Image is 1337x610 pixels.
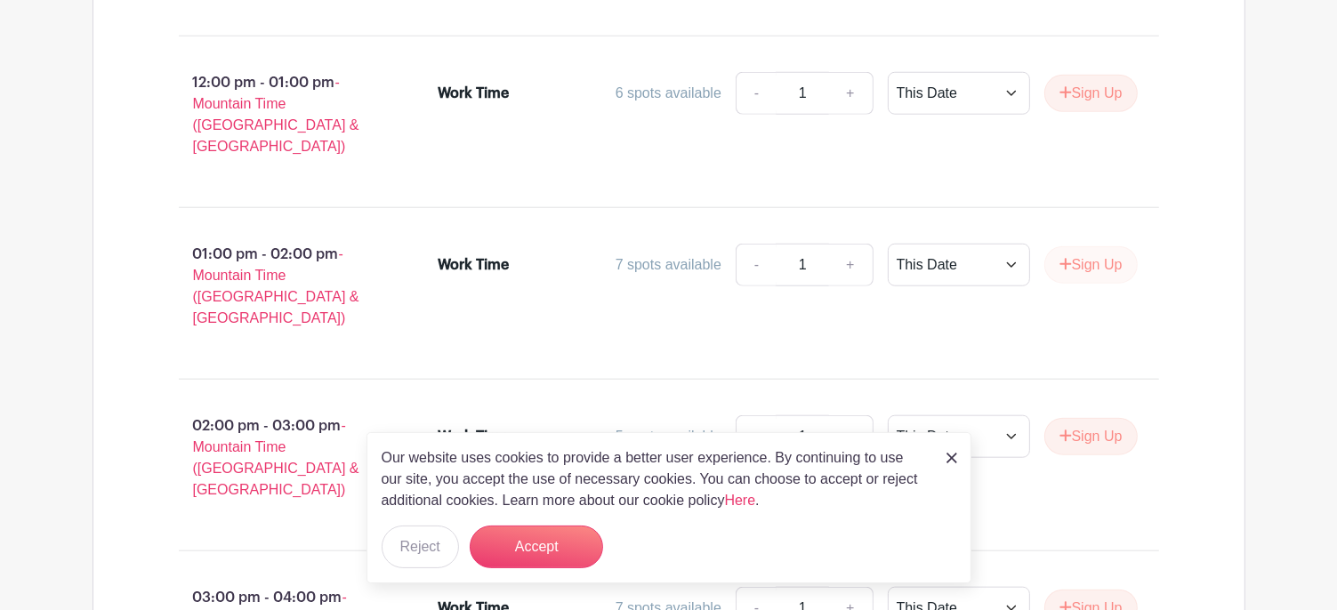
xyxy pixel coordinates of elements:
[725,493,756,508] a: Here
[616,83,721,104] div: 6 spots available
[150,408,410,508] p: 02:00 pm - 03:00 pm
[828,244,873,286] a: +
[1044,75,1138,112] button: Sign Up
[150,65,410,165] p: 12:00 pm - 01:00 pm
[150,237,410,336] p: 01:00 pm - 02:00 pm
[828,72,873,115] a: +
[438,426,509,447] div: Work Time
[736,244,777,286] a: -
[1044,418,1138,455] button: Sign Up
[616,254,721,276] div: 7 spots available
[946,453,957,463] img: close_button-5f87c8562297e5c2d7936805f587ecaba9071eb48480494691a3f1689db116b3.svg
[470,526,603,568] button: Accept
[382,526,459,568] button: Reject
[736,72,777,115] a: -
[438,254,509,276] div: Work Time
[382,447,928,511] p: Our website uses cookies to provide a better user experience. By continuing to use our site, you ...
[1044,246,1138,284] button: Sign Up
[438,83,509,104] div: Work Time
[616,426,721,447] div: 5 spots available
[828,415,873,458] a: +
[736,415,777,458] a: -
